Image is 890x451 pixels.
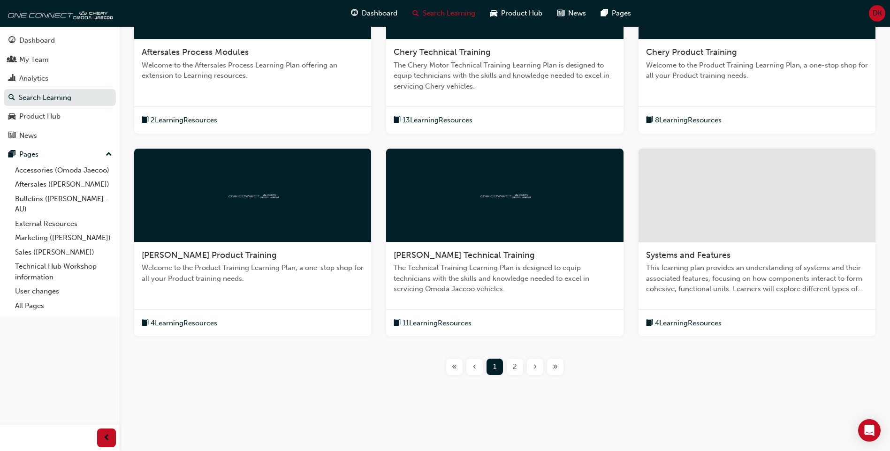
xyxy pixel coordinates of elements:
a: oneconnect[PERSON_NAME] Product TrainingWelcome to the Product Training Learning Plan, a one-stop... [134,149,371,337]
span: 11 Learning Resources [403,318,472,329]
a: Analytics [4,70,116,87]
a: Bulletins ([PERSON_NAME] - AU) [11,192,116,217]
span: Chery Product Training [646,47,737,57]
img: oneconnect [227,190,279,199]
span: Search Learning [423,8,475,19]
span: News [568,8,586,19]
span: Welcome to the Product Training Learning Plan, a one-stop shop for all your Product training needs. [646,60,868,81]
span: book-icon [394,317,401,329]
span: Chery Technical Training [394,47,491,57]
span: chart-icon [8,75,15,83]
button: book-icon4LearningResources [646,317,722,329]
img: oneconnect [5,4,113,23]
span: book-icon [646,114,653,126]
div: My Team [19,54,49,65]
span: guage-icon [8,37,15,45]
span: 8 Learning Resources [655,115,722,126]
div: Analytics [19,73,48,84]
a: search-iconSearch Learning [405,4,483,23]
span: car-icon [490,8,497,19]
span: [PERSON_NAME] Product Training [142,250,277,260]
span: book-icon [394,114,401,126]
a: Dashboard [4,32,116,49]
button: Last page [545,359,565,375]
a: News [4,127,116,144]
button: book-icon13LearningResources [394,114,472,126]
span: « [452,361,457,372]
span: 2 Learning Resources [151,115,217,126]
button: book-icon11LearningResources [394,317,472,329]
span: up-icon [106,149,112,161]
span: Pages [612,8,631,19]
span: › [533,361,537,372]
span: prev-icon [103,432,110,444]
a: All Pages [11,299,116,313]
span: Dashboard [362,8,397,19]
a: User changes [11,284,116,299]
a: External Resources [11,217,116,231]
button: Previous page [464,359,485,375]
span: This learning plan provides an understanding of systems and their associated features, focusing o... [646,263,868,294]
span: 13 Learning Resources [403,115,472,126]
button: Next page [525,359,545,375]
a: Accessories (Omoda Jaecoo) [11,163,116,178]
span: The Chery Motor Technical Training Learning Plan is designed to equip technicians with the skills... [394,60,616,92]
a: oneconnect[PERSON_NAME] Technical TrainingThe Technical Training Learning Plan is designed to equ... [386,149,623,337]
span: search-icon [8,94,15,102]
a: Search Learning [4,89,116,106]
span: DK [873,8,882,19]
span: Systems and Features [646,250,730,260]
button: book-icon2LearningResources [142,114,217,126]
span: Aftersales Process Modules [142,47,249,57]
button: Pages [4,146,116,163]
a: Sales ([PERSON_NAME]) [11,245,116,260]
a: news-iconNews [550,4,593,23]
span: book-icon [646,317,653,329]
button: book-icon8LearningResources [646,114,722,126]
span: book-icon [142,317,149,329]
span: pages-icon [8,150,15,159]
span: Welcome to the Product Training Learning Plan, a one-stop shop for all your Product training needs. [142,263,364,284]
a: Marketing ([PERSON_NAME]) [11,231,116,245]
a: Systems and FeaturesThis learning plan provides an understanding of systems and their associated ... [639,149,875,337]
span: search-icon [412,8,419,19]
span: 1 [493,361,496,372]
a: Aftersales ([PERSON_NAME]) [11,177,116,192]
span: people-icon [8,56,15,64]
a: car-iconProduct Hub [483,4,550,23]
span: news-icon [557,8,564,19]
button: DK [869,5,885,22]
button: Page 1 [485,359,505,375]
span: car-icon [8,113,15,121]
span: news-icon [8,132,15,140]
button: Page 2 [505,359,525,375]
span: ‹ [473,361,476,372]
span: Product Hub [501,8,542,19]
span: 2 [513,361,517,372]
span: [PERSON_NAME] Technical Training [394,250,535,260]
span: guage-icon [351,8,358,19]
a: guage-iconDashboard [343,4,405,23]
span: book-icon [142,114,149,126]
button: book-icon4LearningResources [142,317,217,329]
a: pages-iconPages [593,4,639,23]
img: oneconnect [479,190,531,199]
div: Open Intercom Messenger [858,419,881,442]
span: Welcome to the Aftersales Process Learning Plan offering an extension to Learning resources. [142,60,364,81]
div: News [19,130,37,141]
a: My Team [4,51,116,68]
a: Technical Hub Workshop information [11,259,116,284]
div: Dashboard [19,35,55,46]
span: 4 Learning Resources [151,318,217,329]
button: First page [444,359,464,375]
button: DashboardMy TeamAnalyticsSearch LearningProduct HubNews [4,30,116,146]
span: The Technical Training Learning Plan is designed to equip technicians with the skills and knowled... [394,263,616,294]
span: pages-icon [601,8,608,19]
div: Pages [19,149,38,160]
span: » [553,361,558,372]
div: Product Hub [19,111,61,122]
span: 4 Learning Resources [655,318,722,329]
a: Product Hub [4,108,116,125]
